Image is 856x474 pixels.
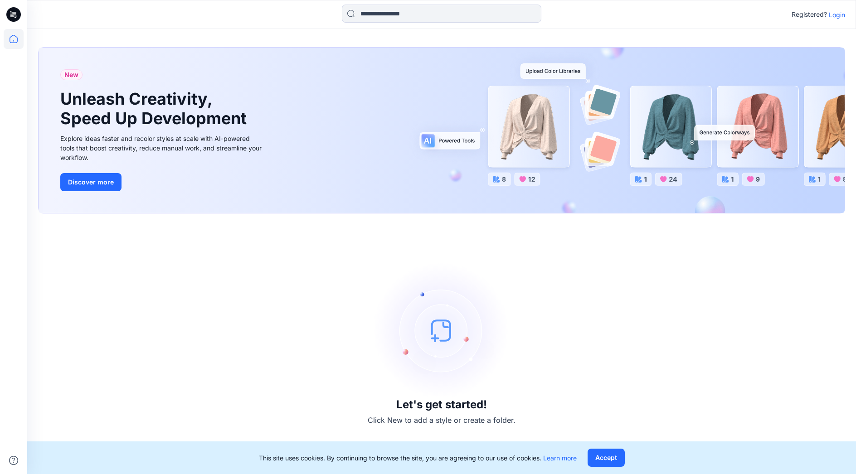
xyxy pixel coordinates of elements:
[259,453,577,463] p: This site uses cookies. By continuing to browse the site, you are agreeing to our use of cookies.
[396,398,487,411] h3: Let's get started!
[60,173,122,191] button: Discover more
[829,10,845,19] p: Login
[60,89,251,128] h1: Unleash Creativity, Speed Up Development
[588,449,625,467] button: Accept
[374,262,510,398] img: empty-state-image.svg
[64,69,78,80] span: New
[368,415,516,426] p: Click New to add a style or create a folder.
[60,173,264,191] a: Discover more
[60,134,264,162] div: Explore ideas faster and recolor styles at scale with AI-powered tools that boost creativity, red...
[792,9,827,20] p: Registered?
[543,454,577,462] a: Learn more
